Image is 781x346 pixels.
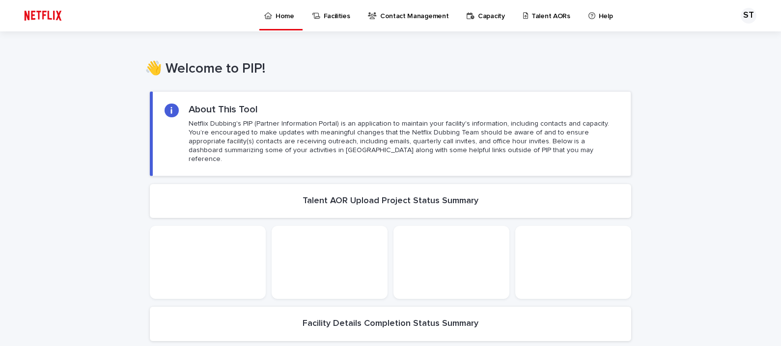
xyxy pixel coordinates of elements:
[189,119,619,164] p: Netflix Dubbing's PIP (Partner Information Portal) is an application to maintain your facility's ...
[20,6,66,26] img: ifQbXi3ZQGMSEF7WDB7W
[303,319,478,329] h2: Facility Details Completion Status Summary
[145,61,626,78] h1: 👋 Welcome to PIP!
[303,196,478,207] h2: Talent AOR Upload Project Status Summary
[741,8,756,24] div: ST
[189,104,258,115] h2: About This Tool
